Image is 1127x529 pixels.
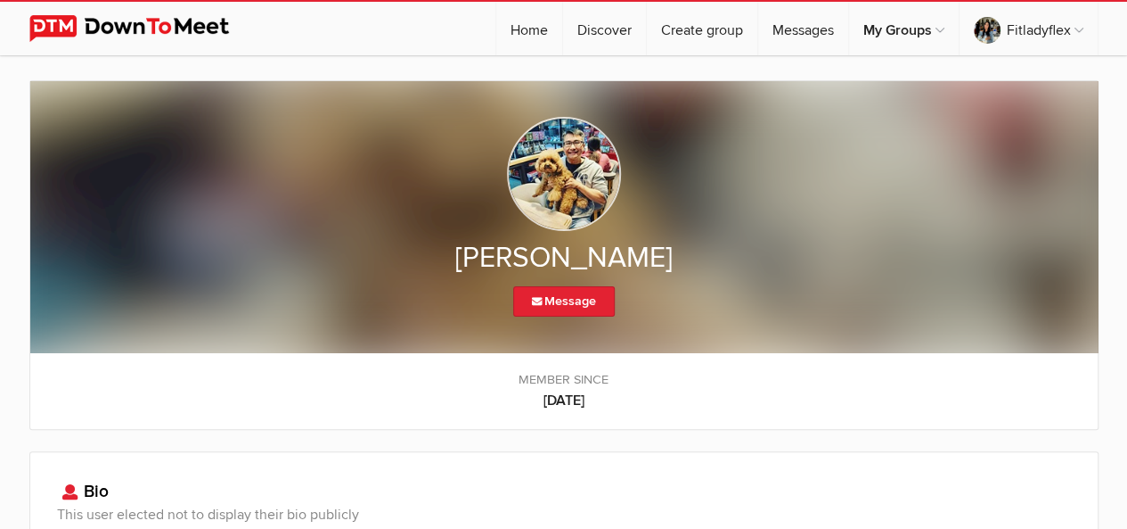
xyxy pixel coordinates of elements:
h3: Bio [57,479,1071,505]
h2: [PERSON_NAME] [66,240,1062,277]
a: Message [513,286,615,317]
span: Member since [48,370,1080,390]
a: Discover [563,2,646,55]
a: Messages [758,2,848,55]
a: My Groups [849,2,959,55]
img: DownToMeet [29,15,257,42]
a: Create group [647,2,757,55]
a: Home [496,2,562,55]
img: Zhang Li [507,117,621,231]
a: Fitladyflex [960,2,1098,55]
h3: This user elected not to display their bio publicly [57,504,1071,525]
b: [DATE] [48,390,1080,411]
